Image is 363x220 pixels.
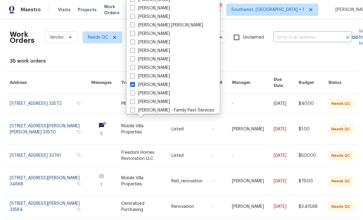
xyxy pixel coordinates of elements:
[130,48,170,54] label: [PERSON_NAME]
[217,4,222,10] div: 54
[10,31,35,43] h2: Work Orders
[207,167,227,196] td: -
[207,145,227,167] td: -
[76,207,81,212] button: Copy Address
[116,94,167,114] td: PKA Pools
[116,145,167,167] td: Freedom Homes Restoration LLC
[116,167,167,196] td: Mobile Villa Properties
[88,34,108,40] span: Needs QC
[167,114,207,145] td: Listed
[21,7,41,13] span: Maestro
[274,33,334,42] input: Enter in an address
[207,196,227,218] td: -
[130,82,170,88] label: [PERSON_NAME]
[130,65,170,71] label: [PERSON_NAME]
[50,34,64,40] span: Vendor
[116,114,167,145] td: Mobile Villa Properties
[227,94,269,114] td: -
[243,34,264,41] span: Unclaimed
[130,56,170,62] label: [PERSON_NAME]
[130,31,170,37] label: [PERSON_NAME]
[116,196,167,218] td: Centralized Purchasing
[294,72,323,94] th: Budget
[130,107,214,113] label: [PERSON_NAME] - Family Pest Services
[86,72,116,94] th: Messages
[227,114,269,145] td: [PERSON_NAME]
[167,196,207,218] td: Renovation
[130,5,170,11] label: [PERSON_NAME]
[207,114,227,145] td: -
[130,99,170,105] label: [PERSON_NAME]
[227,196,269,218] td: [PERSON_NAME]
[130,14,170,20] label: [PERSON_NAME]
[344,33,352,42] button: Open
[78,7,97,13] span: Projects
[76,153,81,158] button: Copy Address
[231,7,304,13] span: Southwest, [GEOGRAPHIC_DATA] + 1
[323,72,358,94] th: Status
[130,22,203,28] label: [PERSON_NAME] [PERSON_NAME]
[130,39,170,45] label: [PERSON_NAME]
[116,72,167,94] th: Trade Partner
[104,4,119,16] span: Work Orders
[76,101,81,106] button: Copy Address
[227,72,269,94] th: Manager
[167,145,207,167] td: Listed
[130,90,170,96] label: [PERSON_NAME]
[58,7,71,13] span: Visits
[227,145,269,167] td: -
[269,72,294,94] th: Due Date
[76,181,81,187] button: Copy Address
[167,167,207,196] td: Reit_renovation
[5,72,86,94] th: Address
[227,167,269,196] td: [PERSON_NAME]
[130,73,170,79] label: [PERSON_NAME]
[76,129,81,135] button: Copy Address
[10,58,353,64] div: 35 work orders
